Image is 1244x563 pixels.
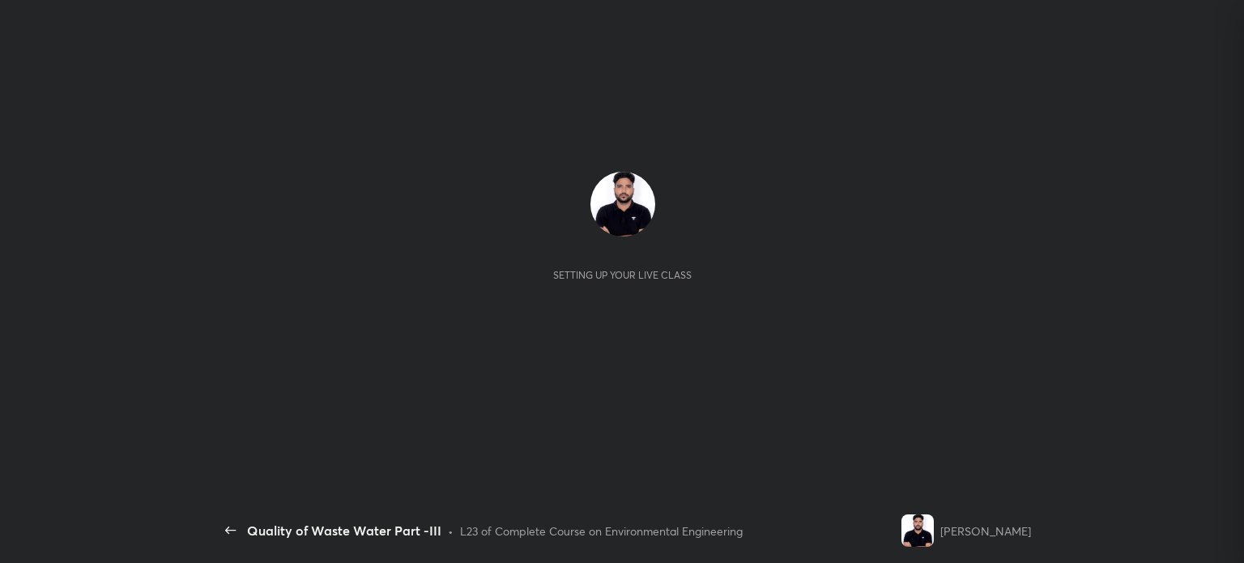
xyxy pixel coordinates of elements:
div: • [448,522,454,540]
img: d58f76cd00a64faea5a345cb3a881824.jpg [901,514,934,547]
div: Quality of Waste Water Part -III [247,521,441,540]
div: Setting up your live class [553,269,692,281]
div: L23 of Complete Course on Environmental Engineering [460,522,743,540]
img: d58f76cd00a64faea5a345cb3a881824.jpg [590,172,655,237]
div: [PERSON_NAME] [940,522,1031,540]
